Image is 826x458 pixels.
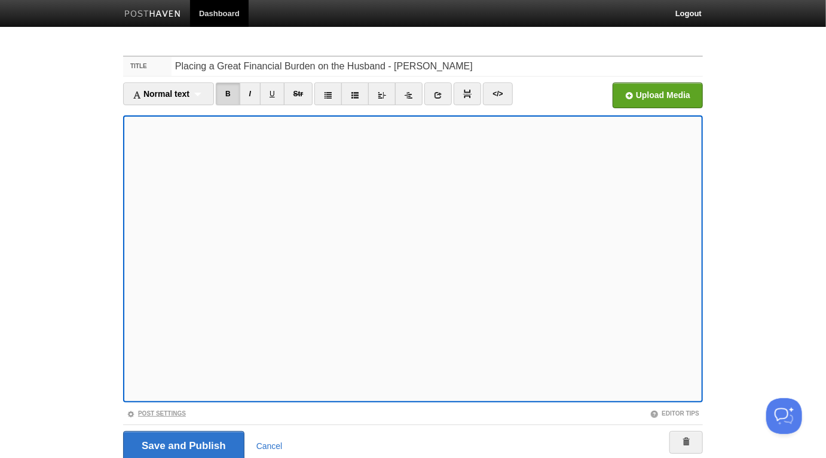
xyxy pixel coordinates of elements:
img: Posthaven-bar [124,10,181,19]
a: B [216,83,240,105]
a: Editor Tips [650,410,699,417]
iframe: Help Scout Beacon - Open [766,398,802,434]
span: Normal text [133,89,189,99]
del: Str [293,90,304,98]
a: Cancel [256,441,283,451]
a: Post Settings [127,410,186,417]
a: U [260,83,284,105]
img: pagebreak-icon.png [463,90,472,98]
a: </> [483,83,512,105]
a: Str [284,83,313,105]
a: I [240,83,261,105]
label: Title [123,57,172,76]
